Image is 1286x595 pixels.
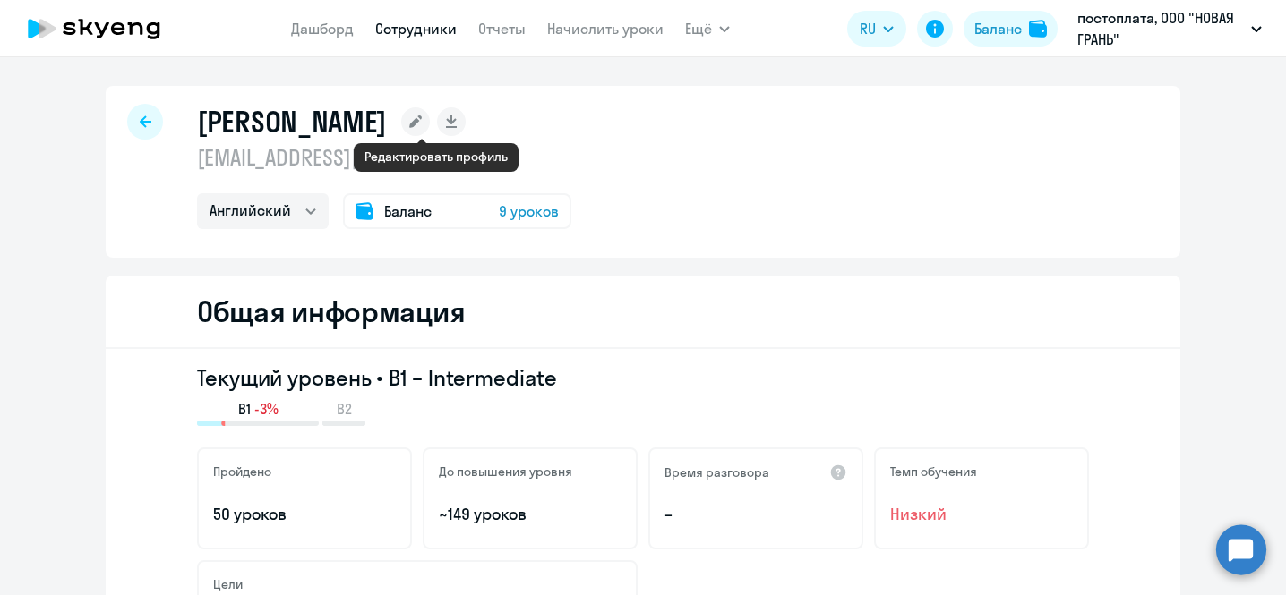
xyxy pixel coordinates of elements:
p: [EMAIL_ADDRESS][DOMAIN_NAME] [197,143,571,172]
button: постоплата, ООО "НОВАЯ ГРАНЬ" [1068,7,1271,50]
button: Ещё [685,11,730,47]
span: B2 [337,399,352,419]
span: 9 уроков [499,200,559,222]
div: Баланс [974,18,1022,39]
a: Начислить уроки [547,20,664,38]
h2: Общая информация [197,293,465,329]
span: Ещё [685,18,712,39]
button: RU [847,11,906,47]
a: Дашборд [291,20,354,38]
div: Редактировать профиль [364,149,508,165]
h5: Пройдено [213,463,271,480]
p: – [664,503,847,526]
h5: Цели [213,576,243,592]
p: 50 уроков [213,503,396,526]
img: balance [1029,20,1047,38]
h5: Темп обучения [890,463,977,480]
h1: [PERSON_NAME] [197,104,387,140]
p: ~149 уроков [439,503,622,526]
a: Сотрудники [375,20,457,38]
span: Низкий [890,503,1073,526]
span: RU [860,18,876,39]
span: Баланс [384,200,432,222]
span: -3% [254,399,279,419]
button: Балансbalance [964,11,1058,47]
h5: Время разговора [664,464,769,480]
p: постоплата, ООО "НОВАЯ ГРАНЬ" [1077,7,1244,50]
a: Отчеты [478,20,526,38]
h3: Текущий уровень • B1 – Intermediate [197,363,1089,392]
span: B1 [238,399,251,419]
h5: До повышения уровня [439,463,572,480]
